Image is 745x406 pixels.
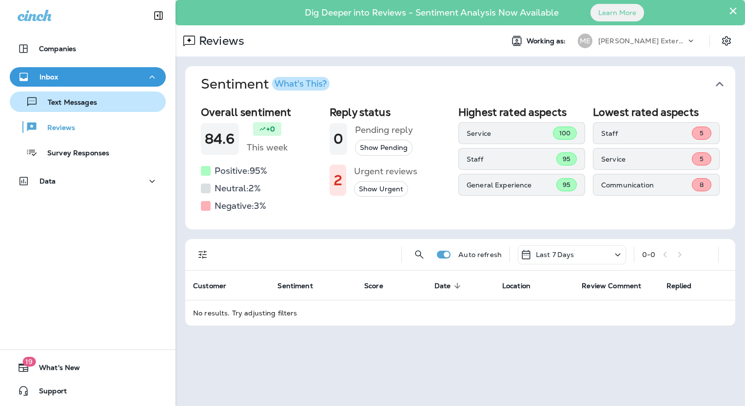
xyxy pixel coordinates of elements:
h5: Pending reply [355,122,413,138]
p: Dig Deeper into Reviews - Sentiment Analysis Now Available [276,11,587,14]
span: 8 [700,181,704,189]
div: What's This? [274,79,327,88]
span: 5 [700,129,704,137]
p: Communication [601,181,692,189]
p: +0 [266,124,275,134]
h2: Overall sentiment [201,106,322,118]
span: Replied [667,281,705,290]
button: Collapse Sidebar [145,6,172,25]
span: 5 [700,155,704,163]
p: Service [601,155,692,163]
span: Support [29,387,67,399]
span: Score [364,282,383,290]
button: Show Pending [355,140,412,156]
p: Service [467,129,553,137]
button: Inbox [10,67,166,87]
h5: Positive: 95 % [215,163,267,179]
span: What's New [29,364,80,375]
span: Location [502,282,530,290]
p: Staff [467,155,556,163]
h1: 84.6 [205,131,235,147]
button: Text Messages [10,92,166,112]
p: Staff [601,129,692,137]
button: What's This? [272,77,330,91]
span: Replied [667,282,692,290]
span: Date [434,282,451,290]
span: Review Comment [582,282,641,290]
div: 0 - 0 [642,251,655,258]
button: Reviews [10,117,166,137]
span: 100 [559,129,570,137]
button: Close [728,3,738,18]
p: Reviews [38,124,75,133]
div: ME [578,34,592,48]
h2: Highest rated aspects [458,106,585,118]
button: Filters [193,245,213,264]
h1: 2 [333,172,342,188]
button: SentimentWhat's This? [193,66,743,102]
h5: Neutral: 2 % [215,181,261,196]
h5: Negative: 3 % [215,198,266,214]
button: Support [10,381,166,401]
h1: 0 [333,131,343,147]
span: Working as: [527,37,568,45]
span: Customer [193,281,239,290]
p: Survey Responses [38,149,109,158]
span: Review Comment [582,281,654,290]
span: 95 [563,181,570,189]
p: [PERSON_NAME] Exterminating [598,37,686,45]
span: Customer [193,282,226,290]
h1: Sentiment [201,76,330,92]
button: Companies [10,39,166,58]
span: Date [434,281,464,290]
p: Text Messages [38,98,97,108]
span: Sentiment [277,282,313,290]
td: No results. Try adjusting filters [185,300,735,326]
p: General Experience [467,181,556,189]
span: Sentiment [277,281,325,290]
span: Score [364,281,396,290]
p: Data [39,177,56,185]
button: Data [10,171,166,191]
span: 95 [563,155,570,163]
h5: This week [247,140,288,155]
button: Learn More [590,4,644,21]
div: SentimentWhat's This? [185,102,735,229]
button: Settings [718,32,735,50]
button: 19What's New [10,358,166,377]
p: Auto refresh [458,251,502,258]
p: Reviews [195,34,244,48]
button: Show Urgent [354,181,408,197]
h5: Urgent reviews [354,164,417,179]
span: Location [502,281,543,290]
h2: Reply status [330,106,451,118]
p: Companies [39,45,76,53]
p: Last 7 Days [536,251,574,258]
p: Inbox [39,73,58,81]
span: 19 [22,357,36,367]
button: Search Reviews [410,245,429,264]
h2: Lowest rated aspects [593,106,720,118]
button: Survey Responses [10,142,166,163]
